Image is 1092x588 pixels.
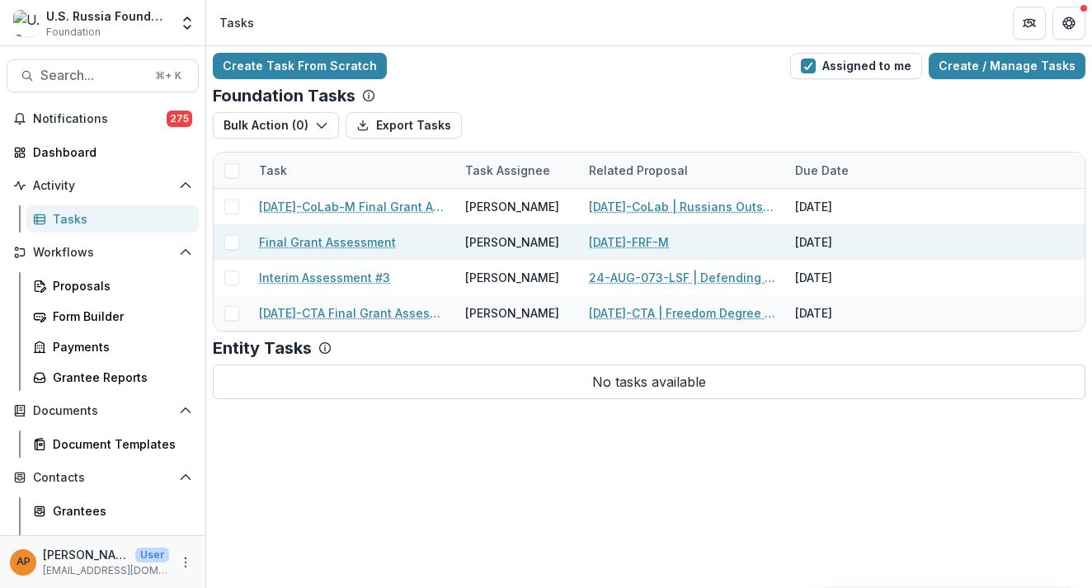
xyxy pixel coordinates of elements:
button: Open entity switcher [176,7,199,40]
nav: breadcrumb [213,11,261,35]
div: Due Date [785,153,909,188]
button: Assigned to me [790,53,922,79]
span: Notifications [33,112,167,126]
div: Anna P [16,557,31,567]
button: Open Workflows [7,239,199,266]
button: More [176,553,195,572]
button: Bulk Action (0) [213,112,339,139]
a: Interim Assessment #3 [259,269,390,286]
div: Task [249,153,455,188]
a: Create Task From Scratch [213,53,387,79]
button: Export Tasks [346,112,462,139]
div: Dashboard [33,143,186,161]
div: Tasks [53,210,186,228]
a: Grantee Reports [26,364,199,391]
div: Task Assignee [455,153,579,188]
span: Search... [40,68,145,83]
button: Open Activity [7,172,199,199]
div: [DATE] [785,224,909,260]
p: User [135,548,169,562]
p: [EMAIL_ADDRESS][DOMAIN_NAME] [43,563,169,578]
div: [PERSON_NAME] [465,233,559,251]
button: Get Help [1052,7,1085,40]
a: Payments [26,333,199,360]
div: [PERSON_NAME] [465,198,559,215]
img: U.S. Russia Foundation [13,10,40,36]
a: 24-AUG-073-LSF | Defending Students’ Rights [589,269,775,286]
div: Related Proposal [579,153,785,188]
p: Foundation Tasks [213,86,355,106]
div: Due Date [785,162,859,179]
div: Proposals [53,277,186,294]
a: Dashboard [7,139,199,166]
button: Notifications275 [7,106,199,132]
a: [DATE]-CTA Final Grant Assessment [259,304,445,322]
a: Final Grant Assessment [259,233,396,251]
button: Open Documents [7,397,199,424]
div: Task Assignee [455,162,560,179]
button: Search... [7,59,199,92]
span: Foundation [46,25,101,40]
a: Proposals [26,272,199,299]
span: Contacts [33,471,172,485]
div: Grantee Reports [53,369,186,386]
p: No tasks available [213,365,1085,399]
a: [DATE]-FRF-M [589,233,669,251]
div: Grantees [53,502,186,520]
a: Grantees [26,497,199,524]
button: Partners [1013,7,1046,40]
p: Entity Tasks [213,338,312,358]
div: ⌘ + K [152,67,185,85]
div: Payments [53,338,186,355]
p: [PERSON_NAME] [43,546,129,563]
div: [DATE] [785,189,909,224]
a: [DATE]-CoLab-M Final Grant Assessment [259,198,445,215]
a: Document Templates [26,430,199,458]
div: Communications [53,533,186,550]
div: [DATE] [785,295,909,331]
a: Tasks [26,205,199,233]
span: Documents [33,404,172,418]
div: [DATE] [785,260,909,295]
span: 275 [167,111,192,127]
span: Activity [33,179,172,193]
a: Create / Manage Tasks [929,53,1085,79]
div: Document Templates [53,435,186,453]
a: [DATE]-CoLab | Russians Outside of [GEOGRAPHIC_DATA]: Resourcing Human Rights in [GEOGRAPHIC_DATA... [589,198,775,215]
div: [PERSON_NAME] [465,269,559,286]
a: [DATE]-CTA | Freedom Degree Online Matching System [589,304,775,322]
div: Form Builder [53,308,186,325]
div: Related Proposal [579,162,698,179]
div: Task [249,162,297,179]
span: Workflows [33,246,172,260]
a: Form Builder [26,303,199,330]
div: U.S. Russia Foundation [46,7,169,25]
a: Communications [26,528,199,555]
div: [PERSON_NAME] [465,304,559,322]
div: Tasks [219,14,254,31]
button: Open Contacts [7,464,199,491]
